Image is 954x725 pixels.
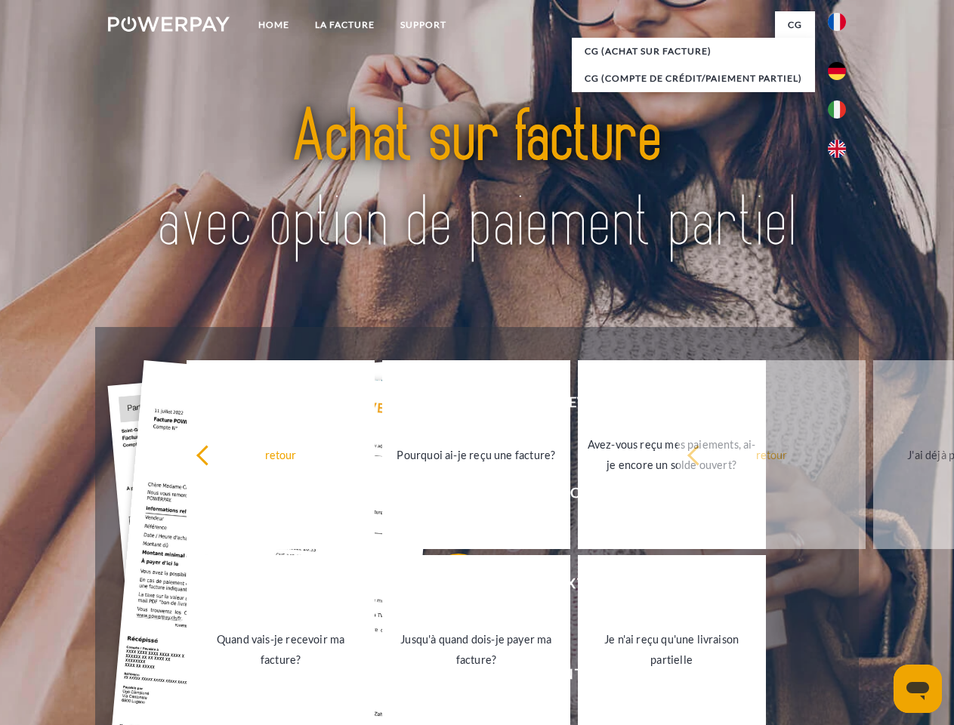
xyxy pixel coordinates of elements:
[572,65,815,92] a: CG (Compte de crédit/paiement partiel)
[587,434,757,475] div: Avez-vous reçu mes paiements, ai-je encore un solde ouvert?
[578,360,766,549] a: Avez-vous reçu mes paiements, ai-je encore un solde ouvert?
[391,629,561,670] div: Jusqu'à quand dois-je payer ma facture?
[196,444,366,464] div: retour
[894,665,942,713] iframe: Bouton de lancement de la fenêtre de messagerie
[828,62,846,80] img: de
[391,444,561,464] div: Pourquoi ai-je reçu une facture?
[245,11,302,39] a: Home
[196,629,366,670] div: Quand vais-je recevoir ma facture?
[144,72,810,289] img: title-powerpay_fr.svg
[302,11,387,39] a: LA FACTURE
[828,13,846,31] img: fr
[828,140,846,158] img: en
[687,444,857,464] div: retour
[108,17,230,32] img: logo-powerpay-white.svg
[775,11,815,39] a: CG
[572,38,815,65] a: CG (achat sur facture)
[587,629,757,670] div: Je n'ai reçu qu'une livraison partielle
[828,100,846,119] img: it
[387,11,459,39] a: Support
